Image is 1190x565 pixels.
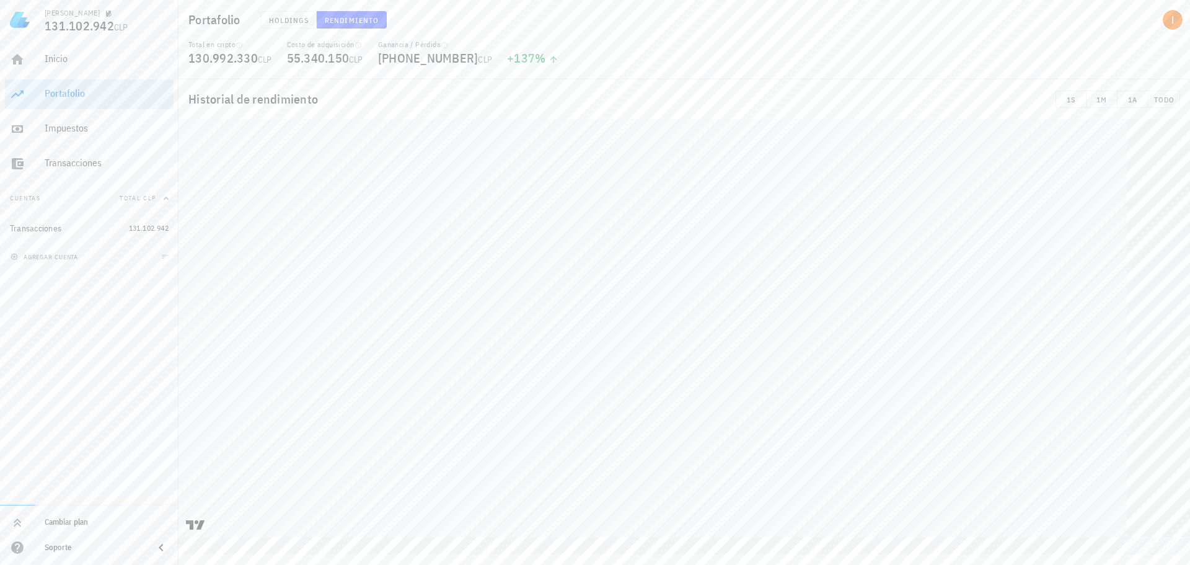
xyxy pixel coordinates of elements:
span: TODO [1153,95,1175,104]
div: Total en cripto [188,40,272,50]
div: +137 [507,52,558,65]
button: 1S [1056,91,1086,108]
a: Transacciones [5,149,174,179]
span: 1S [1061,95,1081,104]
span: 131.102.942 [129,223,169,233]
div: Ganancia / Pérdida [378,40,492,50]
div: Inicio [45,53,169,65]
a: Charting by TradingView [185,519,206,531]
span: agregar cuenta [13,253,78,261]
span: CLP [258,54,272,65]
div: Impuestos [45,122,169,134]
button: agregar cuenta [7,251,84,263]
span: Rendimiento [324,16,379,25]
span: % [535,50,545,66]
a: Impuestos [5,114,174,144]
div: Soporte [45,543,144,553]
div: [PERSON_NAME] [45,8,100,18]
div: Costo de adquisición [287,40,363,50]
a: Portafolio [5,79,174,109]
div: Transacciones [10,223,61,234]
button: 1A [1117,91,1148,108]
span: Total CLP [120,194,156,202]
span: 55.340.150 [287,50,350,66]
button: Holdings [260,11,317,29]
span: 1M [1091,95,1112,104]
div: Portafolio [45,87,169,99]
div: Cambiar plan [45,517,169,527]
span: 1A [1122,95,1143,104]
span: [PHONE_NUMBER] [378,50,478,66]
div: avatar [1163,10,1183,30]
span: 130.992.330 [188,50,258,66]
button: 1M [1086,91,1117,108]
button: Rendimiento [317,11,387,29]
div: Historial de rendimiento [178,79,1190,119]
span: Holdings [268,16,309,25]
img: LedgiFi [10,10,30,30]
h1: Portafolio [188,10,245,30]
span: CLP [114,22,128,33]
button: CuentasTotal CLP [5,184,174,213]
span: 131.102.942 [45,17,114,34]
a: Inicio [5,45,174,74]
span: CLP [478,54,492,65]
span: CLP [349,54,363,65]
div: Transacciones [45,157,169,169]
button: TODO [1148,91,1180,108]
a: Transacciones 131.102.942 [5,213,174,243]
